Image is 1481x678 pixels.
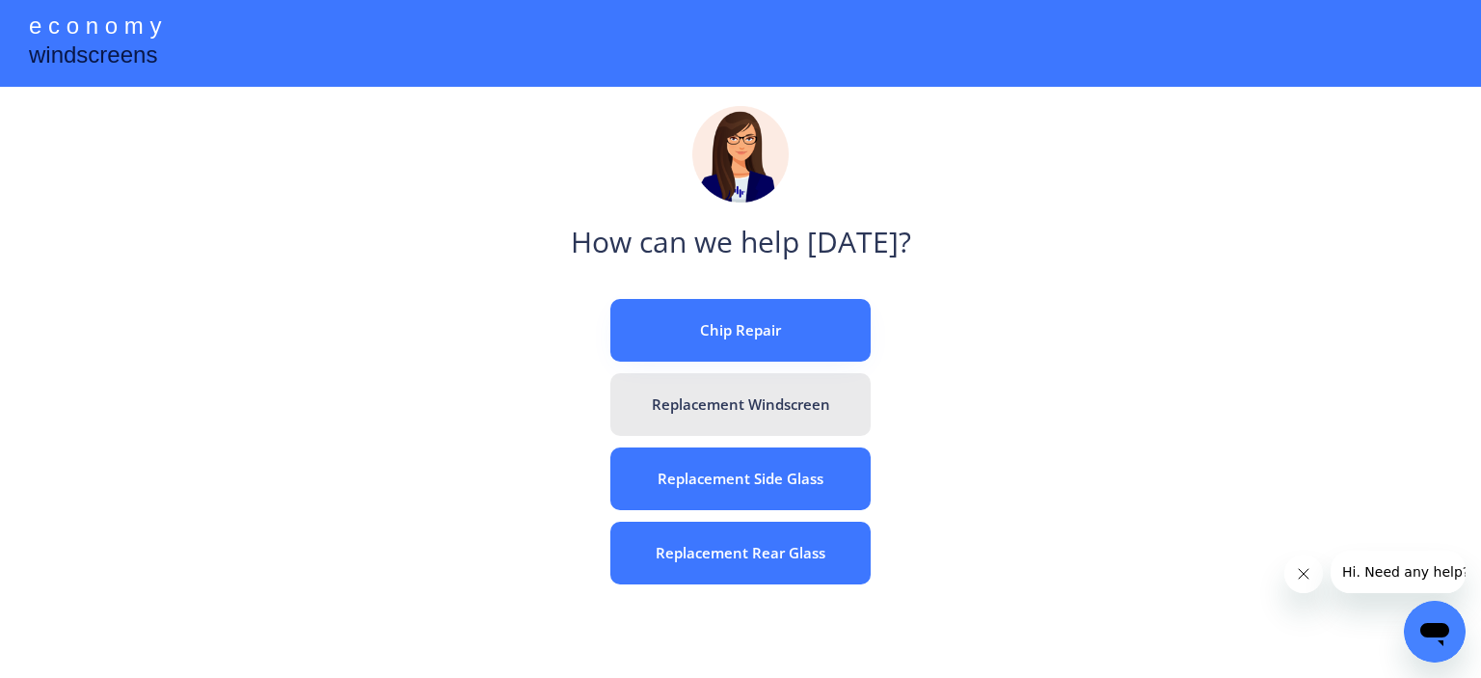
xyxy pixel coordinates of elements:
[29,10,161,46] div: e c o n o m y
[1404,601,1466,663] iframe: Button to launch messaging window
[610,522,871,584] button: Replacement Rear Glass
[1331,551,1466,593] iframe: Message from company
[571,222,911,265] div: How can we help [DATE]?
[610,373,871,436] button: Replacement Windscreen
[610,299,871,362] button: Chip Repair
[29,39,157,76] div: windscreens
[12,14,139,29] span: Hi. Need any help?
[610,447,871,510] button: Replacement Side Glass
[692,106,789,203] img: madeline.png
[1284,555,1323,593] iframe: Close message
